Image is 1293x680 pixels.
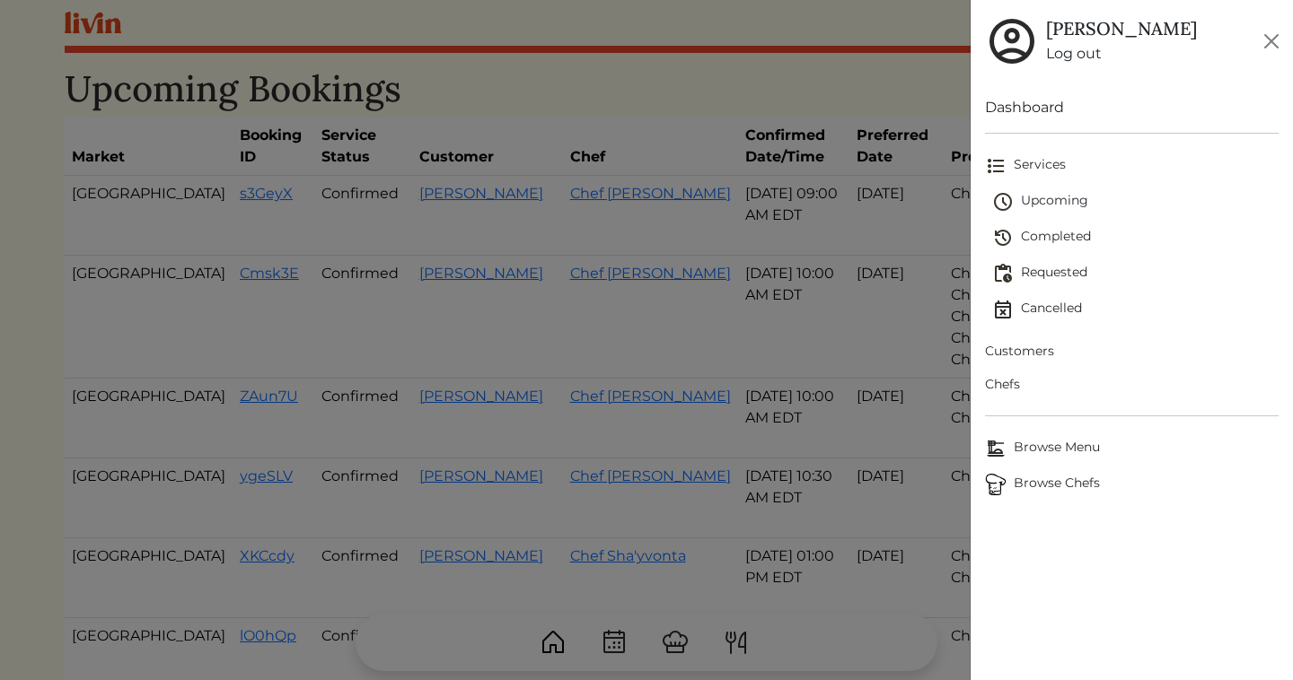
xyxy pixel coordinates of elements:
a: Upcoming [992,184,1279,220]
img: history-2b446bceb7e0f53b931186bf4c1776ac458fe31ad3b688388ec82af02103cd45.svg [992,227,1014,248]
a: Chefs [985,368,1279,401]
img: Browse Menu [985,438,1007,459]
img: Browse Chefs [985,474,1007,495]
a: Browse MenuBrowse Menu [985,431,1279,466]
img: pending_actions-fd19ce2ea80609cc4d7bbea353f93e2f363e46d0f816104e4e0650fdd7f915cf.svg [992,263,1014,284]
a: ChefsBrowse Chefs [985,466,1279,502]
span: Browse Chefs [985,474,1279,495]
a: Services [985,148,1279,184]
span: Customers [985,342,1279,361]
img: schedule-fa401ccd6b27cf58db24c3bb5584b27dcd8bd24ae666a918e1c6b4ae8c451a22.svg [992,191,1014,213]
span: Upcoming [992,191,1279,213]
span: Completed [992,227,1279,248]
a: Requested [992,256,1279,292]
span: Services [985,155,1279,177]
button: Close [1257,27,1286,56]
h5: [PERSON_NAME] [1046,18,1197,39]
a: Log out [1046,43,1197,65]
a: Dashboard [985,97,1279,118]
span: Chefs [985,375,1279,394]
a: Cancelled [992,292,1279,327]
a: Completed [992,220,1279,256]
span: Browse Menu [985,438,1279,459]
img: user_account-e6e16d2ec92f44fc35f99ef0dc9cddf60790bfa021a6ecb1c896eb5d2907b31c.svg [985,14,1039,68]
img: format_list_bulleted-ebc7f0161ee23162107b508e562e81cd567eeab2455044221954b09d19068e74.svg [985,155,1007,177]
span: Requested [992,263,1279,284]
img: event_cancelled-67e280bd0a9e072c26133efab016668ee6d7272ad66fa3c7eb58af48b074a3a4.svg [992,299,1014,320]
a: Customers [985,335,1279,368]
span: Cancelled [992,299,1279,320]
